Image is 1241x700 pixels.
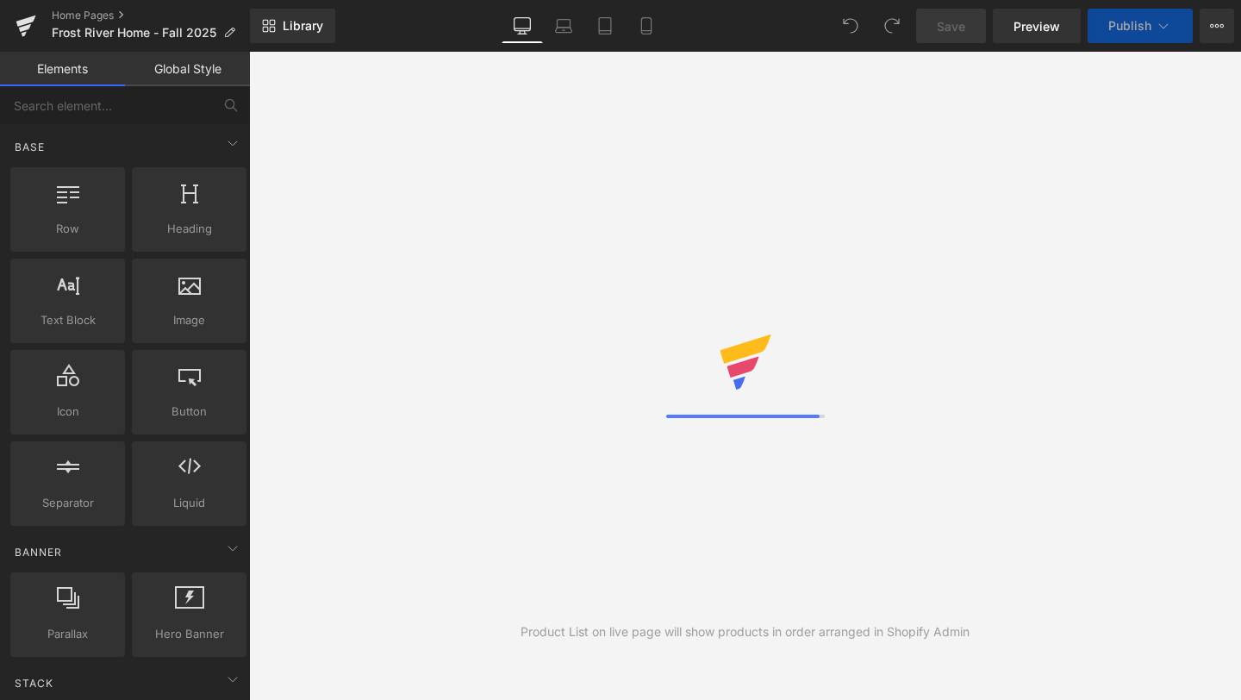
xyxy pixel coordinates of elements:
[1200,9,1234,43] button: More
[137,311,241,329] span: Image
[137,220,241,238] span: Heading
[16,625,120,643] span: Parallax
[137,403,241,421] span: Button
[16,403,120,421] span: Icon
[833,9,868,43] button: Undo
[584,9,626,43] a: Tablet
[1108,19,1151,33] span: Publish
[543,9,584,43] a: Laptop
[13,675,55,691] span: Stack
[137,625,241,643] span: Hero Banner
[52,9,250,22] a: Home Pages
[875,9,909,43] button: Redo
[52,26,216,40] span: Frost River Home - Fall 2025
[1013,17,1060,35] span: Preview
[13,544,64,560] span: Banner
[125,52,250,86] a: Global Style
[250,9,335,43] a: New Library
[993,9,1081,43] a: Preview
[283,18,323,34] span: Library
[16,220,120,238] span: Row
[16,311,120,329] span: Text Block
[626,9,667,43] a: Mobile
[521,622,970,641] div: Product List on live page will show products in order arranged in Shopify Admin
[16,494,120,512] span: Separator
[937,17,965,35] span: Save
[13,139,47,155] span: Base
[137,494,241,512] span: Liquid
[502,9,543,43] a: Desktop
[1088,9,1193,43] button: Publish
